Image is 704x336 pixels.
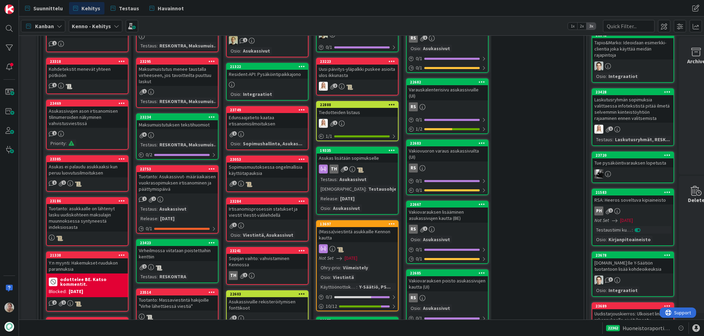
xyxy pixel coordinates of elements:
[416,187,422,194] span: 0 / 1
[52,131,57,135] span: 1
[52,83,57,87] span: 1
[340,264,341,271] span: :
[140,290,218,295] div: 23514
[140,240,218,245] div: 23423
[232,223,237,227] span: 1
[66,139,67,147] span: :
[331,204,362,212] div: Asukassivut
[594,169,603,178] img: KM
[407,255,488,263] div: 0/1
[595,253,673,258] div: 23678
[137,289,218,311] div: 23514Tuotanto: Massaviestintä hakijoille "Virhe lähettäessä viestiä"
[47,100,128,107] div: 23469
[14,1,31,9] span: Support
[227,248,308,269] div: 23241Sopijan vaihto: vahvistaminen Kennossa
[230,292,308,296] div: 22603
[158,98,220,105] div: RESKONTRA, Maksumuis...
[142,89,147,93] span: 1
[317,65,398,80] div: Uusi päivitys-yläpalkki puskee asioita ulos ikkunasta
[407,314,488,323] div: 0/1
[230,157,308,162] div: 23053
[607,72,639,80] div: Integraatiot
[416,177,422,184] span: 0 / 1
[320,222,398,226] div: 13697
[317,302,398,311] div: 10/12
[317,221,398,227] div: 13697
[230,64,308,69] div: 21322
[317,317,398,324] div: 21975
[592,95,673,123] div: Laskutusryhmän sopimuksia valittaessa infotekstistä pitää ilmetä selvemmin kiinteistöyhtiön rajaa...
[326,44,332,51] span: 0 / 1
[317,147,398,154] div: 19335
[137,224,218,233] div: 0/1
[230,108,308,112] div: 23749
[407,79,488,100] div: 22682Varauskalenterisivu asukassivuille (UI)
[241,47,272,55] div: Asukassivut
[227,198,308,204] div: 23284
[319,195,337,202] div: Release
[49,288,67,295] div: Blocked:
[142,197,147,201] span: 1
[227,271,308,280] div: TH
[612,136,613,143] span: :
[227,204,308,220] div: Irtisanomisprosessin statukset ja viestit Viestit-välilehdellä
[157,273,158,280] span: :
[409,225,418,234] div: RS
[317,165,398,173] div: TH
[317,119,398,128] div: SL
[229,36,238,45] img: ML
[407,276,488,291] div: Vakiovarauksen poisto asukassivujen kautta (UI)
[357,283,392,291] div: Y-Säätiö, PS...
[157,42,158,49] span: :
[227,291,308,297] div: 22603
[241,90,274,98] div: Integraatiot
[592,89,673,95] div: 23428
[107,2,143,14] a: Testaus
[47,58,128,80] div: 23318Kohdetekstit menevät yhteen pötköön
[592,61,673,70] div: TT
[146,151,152,158] span: 0 / 2
[227,198,308,220] div: 23284Irtisanomisprosessin statukset ja viestit Viestit-välilehdellä
[595,190,673,195] div: 21583
[594,226,632,234] div: Testaustiimi kurkkaa
[47,107,128,128] div: Asukassivujen ason irtisanomisen tilinumeroiden näkyminen vahvistusviestissä
[158,273,188,280] div: RESKONTRA
[33,4,63,12] span: Suunnittelu
[592,152,673,158] div: 23720
[407,186,488,194] div: 0/1
[592,252,673,273] div: 23678[DOMAIN_NAME]:lle Y-Säätiön tuotantoon lisää kohdeoikeuksia
[227,64,308,70] div: 21322
[229,90,240,98] div: Osio
[47,156,128,162] div: 23385
[137,58,218,86] div: 23295Maksumuistutus menee taustalla virheeseen, jos tavoitteilta puuttuu laskut
[423,226,427,231] span: 1
[333,83,337,88] span: 2
[608,277,613,282] span: 3
[407,270,488,291] div: 22685Vakiovarauksen poisto asukassivujen kautta (UI)
[592,276,673,284] div: TT
[407,34,488,43] div: RS
[330,273,331,281] span: :
[137,114,218,120] div: 23234
[409,236,420,243] div: Osio
[594,61,603,70] img: TT
[319,273,330,281] div: Osio
[592,258,673,273] div: [DOMAIN_NAME]:lle Y-Säätiön tuotantoon lisää kohdeoikeuksia
[137,114,218,129] div: 23234Maksumuistutuksen tekstihuomiot
[367,185,407,193] div: Testausohjeet...
[423,35,427,40] span: 1
[4,303,14,312] img: SL
[47,58,128,65] div: 23318
[158,215,176,222] div: [DATE]
[594,206,603,215] div: PH
[137,150,218,159] div: 0/2
[319,264,340,271] div: Ohry-prio
[140,167,218,171] div: 22753
[420,236,421,243] span: :
[47,156,128,177] div: 23385Asukas ei palaudu asukkaaksi kun peruu luovutusilmoituksen
[603,20,655,32] input: Quick Filter...
[60,277,126,287] b: odottelee BE. Katso kommentit.
[592,38,673,59] div: Tapio&Marko: Ideoidaan esimerkki-clientia joka käyttää meidän rajapintoja
[227,64,308,79] div: 21322Resident-API: Pysäköintipaikkajono
[152,197,156,201] span: 2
